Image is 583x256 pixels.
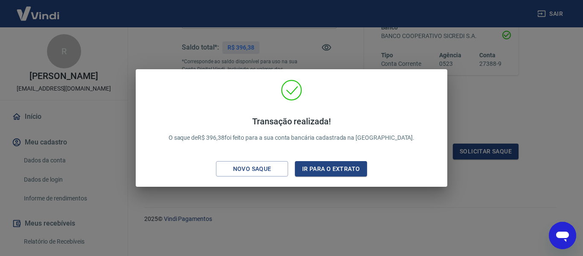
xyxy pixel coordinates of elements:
[295,161,367,177] button: Ir para o extrato
[216,161,288,177] button: Novo saque
[169,116,415,142] p: O saque de R$ 396,38 foi feito para a sua conta bancária cadastrada na [GEOGRAPHIC_DATA].
[549,222,576,249] iframe: Botão para abrir a janela de mensagens
[223,164,282,174] div: Novo saque
[169,116,415,127] h4: Transação realizada!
